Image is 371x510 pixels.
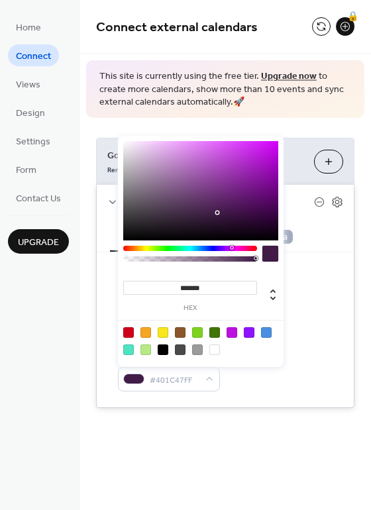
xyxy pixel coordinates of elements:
div: #9B9B9B [192,344,203,355]
span: Upgrade [18,236,59,250]
span: Home [16,21,41,35]
label: hex [123,305,257,312]
div: #4A4A4A [175,344,185,355]
span: Connect external calendars [96,15,258,40]
span: Design [16,107,45,121]
a: Settings [8,130,58,152]
a: Home [8,16,49,38]
a: Upgrade now [261,68,317,85]
span: Form [16,164,36,178]
div: #7ED321 [192,327,203,338]
span: Remove [107,165,133,174]
div: #000000 [158,344,168,355]
span: Views [16,78,40,92]
div: #D0021B [123,327,134,338]
div: #9013FE [244,327,254,338]
a: Connect [8,44,59,66]
a: Views [8,73,48,95]
div: #417505 [209,327,220,338]
span: #401C47FF [150,373,199,387]
span: Google Calendar [107,148,303,162]
span: Connect [16,50,51,64]
div: #B8E986 [140,344,151,355]
button: Upgrade [8,229,69,254]
div: #F5A623 [140,327,151,338]
button: Settings [110,220,160,252]
div: #50E3C2 [123,344,134,355]
div: #8B572A [175,327,185,338]
div: #4A90E2 [261,327,272,338]
a: Contact Us [8,187,69,209]
span: Contact Us [16,192,61,206]
span: This site is currently using the free tier. to create more calendars, show more than 10 events an... [99,70,351,109]
a: Design [8,101,53,123]
a: Form [8,158,44,180]
div: #F8E71C [158,327,168,338]
span: Settings [16,135,50,149]
div: #FFFFFF [209,344,220,355]
div: #BD10E0 [227,327,237,338]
